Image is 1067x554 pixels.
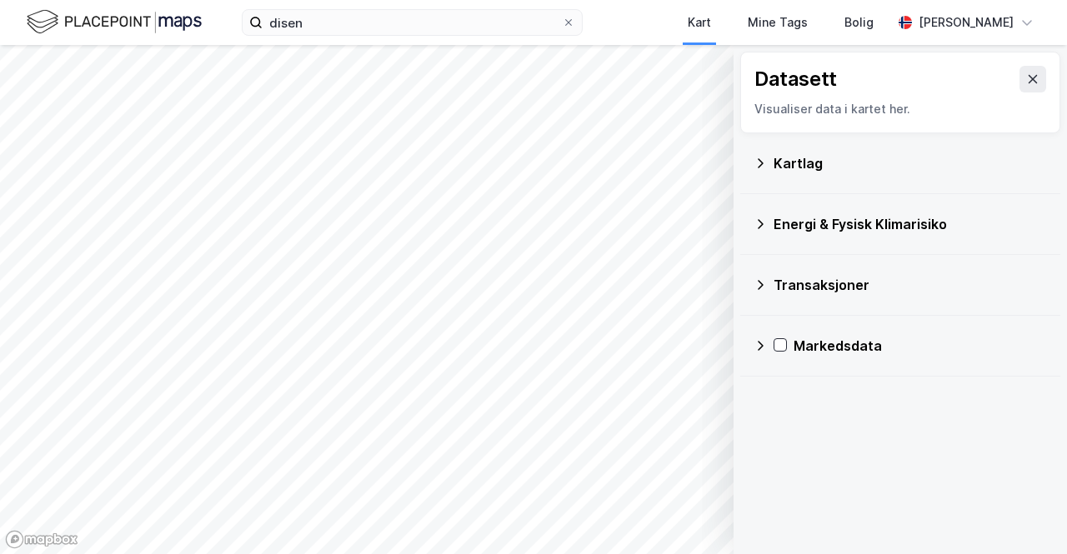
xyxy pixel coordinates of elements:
[774,275,1047,295] div: Transaksjoner
[688,12,711,32] div: Kart
[984,474,1067,554] iframe: Chat Widget
[263,10,562,35] input: Søk på adresse, matrikkel, gårdeiere, leietakere eller personer
[919,12,1014,32] div: [PERSON_NAME]
[754,99,1046,119] div: Visualiser data i kartet her.
[754,66,837,92] div: Datasett
[794,336,1047,356] div: Markedsdata
[774,214,1047,234] div: Energi & Fysisk Klimarisiko
[748,12,808,32] div: Mine Tags
[844,12,874,32] div: Bolig
[774,153,1047,173] div: Kartlag
[27,7,202,37] img: logo.f888ab2527a4732fd821a326f86c7f29.svg
[5,530,78,549] a: Mapbox homepage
